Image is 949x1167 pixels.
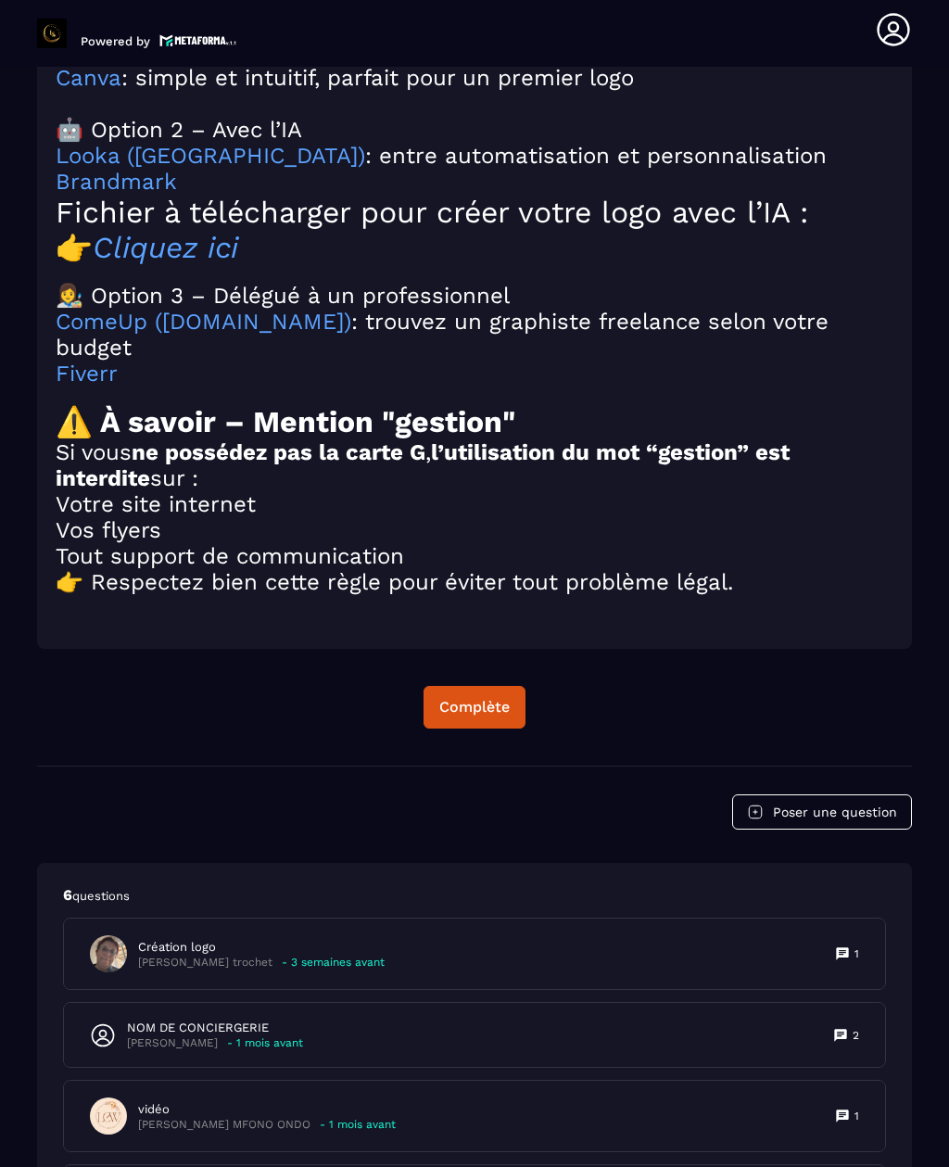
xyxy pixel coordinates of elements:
p: - 1 mois avant [227,1036,303,1050]
a: Fiverr [56,361,118,387]
h2: 🤖 Option 2 – Avec l’IA [56,117,893,143]
a: Brandmark [56,169,177,195]
p: [PERSON_NAME] [127,1036,218,1050]
p: Powered by [81,34,150,48]
p: NOM DE CONCIERGERIE [127,1020,303,1036]
p: - 3 semaines avant [282,956,385,970]
strong: l’utilisation du mot “gestion” est interdite [56,439,790,491]
button: Poser une question [732,794,912,830]
a: Looka ([GEOGRAPHIC_DATA]) [56,143,365,169]
h2: 👩‍🎨 Option 3 – Délégué à un professionnel [56,283,893,309]
p: [PERSON_NAME] MFONO ONDO [138,1118,310,1132]
h2: Tout support de communication [56,543,893,569]
a: Canva [56,65,121,91]
h2: 👉 Respectez bien cette règle pour éviter tout problème légal. [56,569,893,595]
p: 1 [854,946,859,961]
strong: ne possédez pas la carte G [132,439,425,465]
button: Complète [424,686,525,729]
p: [PERSON_NAME] trochet [138,956,272,970]
img: logo-branding [37,19,67,48]
p: vidéo [138,1101,396,1118]
h2: : simple et intuitif, parfait pour un premier logo [56,65,893,91]
p: Création logo [138,939,385,956]
h2: Votre site internet [56,491,893,517]
h2: Vos flyers [56,517,893,543]
h1: Fichier à télécharger pour créer votre logo avec l’IA : [56,195,893,230]
p: 6 [63,885,886,906]
p: - 1 mois avant [320,1118,396,1132]
h2: : entre automatisation et personnalisation [56,143,893,169]
p: 2 [853,1028,859,1043]
h2: : trouvez un graphiste freelance selon votre budget [56,309,893,361]
h1: 👉 [56,230,893,265]
strong: ⚠️ À savoir – Mention "gestion" [56,404,515,439]
span: questions [72,889,130,903]
div: Complète [439,698,510,717]
img: logo [159,32,237,48]
h2: Si vous , sur : [56,439,893,491]
p: 1 [854,1109,859,1123]
a: Cliquez ici [93,230,238,265]
a: ComeUp ([DOMAIN_NAME]) [56,309,351,335]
